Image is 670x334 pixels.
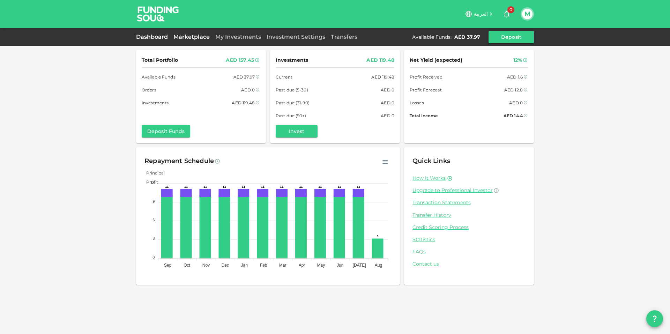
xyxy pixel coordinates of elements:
[454,34,480,40] div: AED 37.97
[381,112,394,119] div: AED 0
[141,179,158,185] span: Profit
[222,263,229,268] tspan: Dec
[504,112,523,119] div: AED 14.4
[489,31,534,43] button: Deposit
[410,73,442,81] span: Profit Received
[412,199,526,206] a: Transaction Statements
[226,56,254,65] div: AED 157.45
[264,34,328,40] a: Investment Settings
[213,34,264,40] a: My Investments
[353,263,366,268] tspan: [DATE]
[276,125,318,138] button: Invest
[522,9,533,19] button: M
[371,73,394,81] div: AED 119.48
[381,99,394,106] div: AED 0
[412,261,526,267] a: Contact us
[241,263,248,268] tspan: Jan
[337,263,343,268] tspan: Jun
[152,255,155,259] tspan: 0
[299,263,305,268] tspan: Apr
[366,56,394,65] div: AED 119.48
[410,56,463,65] span: Net Yield (expected)
[412,236,526,243] a: Statistics
[241,86,255,94] div: AED 0
[504,86,523,94] div: AED 12.8
[474,11,488,17] span: العربية
[152,236,155,240] tspan: 3
[233,73,255,81] div: AED 37.97
[412,34,452,40] div: Available Funds :
[142,99,169,106] span: Investments
[276,99,310,106] span: Past due (31-90)
[184,263,190,268] tspan: Oct
[141,170,165,176] span: Principal
[152,199,155,203] tspan: 9
[513,56,522,65] div: 12%
[142,125,190,138] button: Deposit Funds
[276,86,308,94] span: Past due (5-30)
[144,156,214,167] div: Repayment Schedule
[500,7,514,21] button: 0
[150,180,155,185] tspan: 12
[152,218,155,222] tspan: 6
[202,263,210,268] tspan: Nov
[412,187,493,193] span: Upgrade to Professional Investor
[410,112,438,119] span: Total Income
[276,56,308,65] span: Investments
[412,248,526,255] a: FAQs
[412,224,526,231] a: Credit Scoring Process
[507,6,514,13] span: 0
[164,263,172,268] tspan: Sep
[260,263,267,268] tspan: Feb
[142,86,156,94] span: Orders
[646,310,663,327] button: question
[412,157,450,165] span: Quick Links
[276,112,306,119] span: Past due (90+)
[381,86,394,94] div: AED 0
[375,263,382,268] tspan: Aug
[142,73,176,81] span: Available Funds
[276,73,292,81] span: Current
[410,86,442,94] span: Profit Forecast
[317,263,325,268] tspan: May
[412,212,526,218] a: Transfer History
[507,73,523,81] div: AED 1.6
[412,175,446,181] a: How it Works
[142,56,178,65] span: Total Portfolio
[171,34,213,40] a: Marketplace
[412,187,526,194] a: Upgrade to Professional Investor
[509,99,523,106] div: AED 0
[279,263,286,268] tspan: Mar
[232,99,255,106] div: AED 119.48
[328,34,360,40] a: Transfers
[410,99,424,106] span: Losses
[136,34,171,40] a: Dashboard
